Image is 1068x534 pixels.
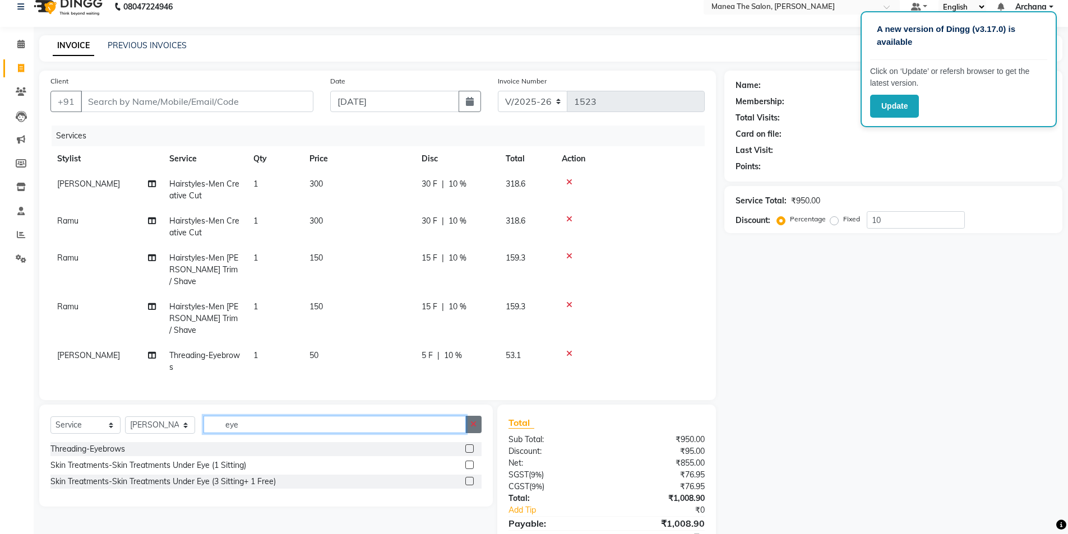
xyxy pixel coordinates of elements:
[449,252,466,264] span: 10 %
[607,445,713,457] div: ₹95.00
[531,482,542,491] span: 9%
[81,91,313,112] input: Search by Name/Mobile/Email/Code
[607,434,713,445] div: ₹950.00
[1015,1,1047,13] span: Archana
[169,253,238,286] span: Hairstyles-Men [PERSON_NAME] Trim / Shave
[444,350,462,361] span: 10 %
[508,481,529,491] span: CGST
[736,80,761,91] div: Name:
[870,66,1047,89] p: Click on ‘Update’ or refersh browser to get the latest version.
[506,350,521,360] span: 53.1
[442,252,444,264] span: |
[415,146,499,171] th: Disc
[163,146,247,171] th: Service
[422,252,437,264] span: 15 F
[506,253,525,263] span: 159.3
[555,146,705,171] th: Action
[253,179,258,189] span: 1
[449,301,466,313] span: 10 %
[506,216,525,226] span: 318.6
[253,253,258,263] span: 1
[330,76,345,86] label: Date
[57,350,120,360] span: [PERSON_NAME]
[169,216,239,238] span: Hairstyles-Men Creative Cut
[253,216,258,226] span: 1
[499,146,555,171] th: Total
[442,178,444,190] span: |
[736,112,780,124] div: Total Visits:
[437,350,440,361] span: |
[169,301,238,335] span: Hairstyles-Men [PERSON_NAME] Trim / Shave
[442,215,444,227] span: |
[500,434,607,445] div: Sub Total:
[870,95,919,118] button: Update
[108,40,187,50] a: PREVIOUS INVOICES
[843,214,860,224] label: Fixed
[53,36,94,56] a: INVOICE
[500,469,607,481] div: ( )
[309,179,323,189] span: 300
[50,476,276,487] div: Skin Treatments-Skin Treatments Under Eye (3 Sitting+ 1 Free)
[607,457,713,469] div: ₹855.00
[449,178,466,190] span: 10 %
[736,161,761,173] div: Points:
[57,253,78,263] span: Ramu
[736,128,782,140] div: Card on file:
[303,146,415,171] th: Price
[204,416,466,433] input: Search or Scan
[422,215,437,227] span: 30 F
[50,146,163,171] th: Stylist
[169,179,239,201] span: Hairstyles-Men Creative Cut
[247,146,303,171] th: Qty
[309,350,318,360] span: 50
[253,350,258,360] span: 1
[498,76,547,86] label: Invoice Number
[52,126,713,146] div: Services
[57,301,78,312] span: Ramu
[309,216,323,226] span: 300
[506,301,525,312] span: 159.3
[50,443,125,455] div: Threading-Eyebrows
[736,215,770,226] div: Discount:
[309,301,323,312] span: 150
[877,23,1041,48] p: A new version of Dingg (v3.17.0) is available
[309,253,323,263] span: 150
[57,179,120,189] span: [PERSON_NAME]
[736,145,773,156] div: Last Visit:
[169,350,240,372] span: Threading-Eyebrows
[506,179,525,189] span: 318.6
[625,504,713,516] div: ₹0
[422,350,433,361] span: 5 F
[790,214,826,224] label: Percentage
[531,470,542,479] span: 9%
[500,481,607,493] div: ( )
[791,195,820,207] div: ₹950.00
[422,301,437,313] span: 15 F
[607,481,713,493] div: ₹76.95
[607,517,713,530] div: ₹1,008.90
[607,493,713,504] div: ₹1,008.90
[50,91,82,112] button: +91
[253,301,258,312] span: 1
[736,195,787,207] div: Service Total:
[422,178,437,190] span: 30 F
[500,445,607,457] div: Discount:
[442,301,444,313] span: |
[736,96,784,108] div: Membership:
[508,417,534,429] span: Total
[508,470,529,480] span: SGST
[607,469,713,481] div: ₹76.95
[500,457,607,469] div: Net:
[50,459,246,471] div: Skin Treatments-Skin Treatments Under Eye (1 Sitting)
[500,504,624,516] a: Add Tip
[57,216,78,226] span: Ramu
[449,215,466,227] span: 10 %
[500,517,607,530] div: Payable:
[500,493,607,504] div: Total:
[50,76,68,86] label: Client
